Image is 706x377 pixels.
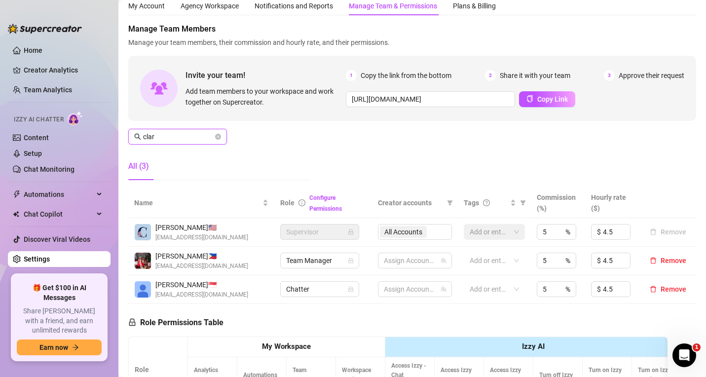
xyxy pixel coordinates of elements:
th: Name [128,188,274,218]
a: Setup [24,150,42,157]
a: Settings [24,255,50,263]
span: Manage your team members, their commission and hourly rate, and their permissions. [128,37,696,48]
span: 1 [693,343,701,351]
a: Team Analytics [24,86,72,94]
strong: My Workspace [262,342,311,351]
a: Home [24,46,42,54]
span: lock [348,229,354,235]
span: Remove [661,257,686,264]
button: Remove [646,283,690,295]
span: Add team members to your workspace and work together on Supercreator. [186,86,342,108]
img: logo-BBDzfeDw.svg [8,24,82,34]
span: team [441,286,446,292]
button: close-circle [215,134,221,140]
span: 2 [485,70,496,81]
img: Clarice Solis [135,253,151,269]
span: Role [280,199,295,207]
span: Supervisor [286,225,353,239]
a: Chat Monitoring [24,165,74,173]
div: Notifications and Reports [255,0,333,11]
span: Share it with your team [500,70,570,81]
span: Creator accounts [378,197,443,208]
img: Richard Clark Beate [135,281,151,298]
span: copy [526,95,533,102]
th: Hourly rate ($) [585,188,640,218]
span: lock [348,258,354,264]
span: Remove [661,285,686,293]
span: [PERSON_NAME] 🇺🇸 [155,222,248,233]
span: [EMAIL_ADDRESS][DOMAIN_NAME] [155,290,248,300]
div: Manage Team & Permissions [349,0,437,11]
span: Chatter [286,282,353,297]
span: [EMAIL_ADDRESS][DOMAIN_NAME] [155,262,248,271]
img: Caylie Clarke [135,224,151,240]
span: delete [650,286,657,293]
span: Name [134,197,260,208]
span: 🎁 Get $100 in AI Messages [17,283,102,302]
span: team [441,258,446,264]
img: AI Chatter [68,111,83,125]
input: Search members [143,131,213,142]
button: Remove [646,255,690,266]
div: Agency Workspace [181,0,239,11]
span: Invite your team! [186,69,346,81]
span: delete [650,257,657,264]
button: Remove [646,226,690,238]
h5: Role Permissions Table [128,317,223,329]
span: Automations [24,187,94,202]
th: Commission (%) [531,188,586,218]
span: thunderbolt [13,190,21,198]
iframe: Intercom live chat [672,343,696,367]
span: filter [520,200,526,206]
span: Izzy AI Chatter [14,115,64,124]
button: Earn nowarrow-right [17,339,102,355]
strong: Izzy AI [522,342,545,351]
span: question-circle [483,199,490,206]
span: [PERSON_NAME] 🇸🇬 [155,279,248,290]
a: Content [24,134,49,142]
span: filter [445,195,455,210]
span: Tags [464,197,479,208]
span: Manage Team Members [128,23,696,35]
span: Earn now [39,343,68,351]
img: Chat Copilot [13,211,19,218]
span: lock [128,318,136,326]
span: Copy the link from the bottom [361,70,451,81]
span: Team Manager [286,253,353,268]
button: Copy Link [519,91,575,107]
span: info-circle [298,199,305,206]
span: Approve their request [619,70,684,81]
a: Creator Analytics [24,62,103,78]
span: 3 [604,70,615,81]
span: filter [447,200,453,206]
span: Chat Copilot [24,206,94,222]
span: search [134,133,141,140]
span: Share [PERSON_NAME] with a friend, and earn unlimited rewards [17,306,102,336]
span: arrow-right [72,344,79,351]
div: My Account [128,0,165,11]
span: lock [348,286,354,292]
span: [PERSON_NAME] 🇵🇭 [155,251,248,262]
span: Copy Link [537,95,568,103]
span: filter [518,195,528,210]
span: [EMAIL_ADDRESS][DOMAIN_NAME] [155,233,248,242]
div: Plans & Billing [453,0,496,11]
a: Configure Permissions [309,194,342,212]
span: 1 [346,70,357,81]
a: Discover Viral Videos [24,235,90,243]
div: All (3) [128,160,149,172]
